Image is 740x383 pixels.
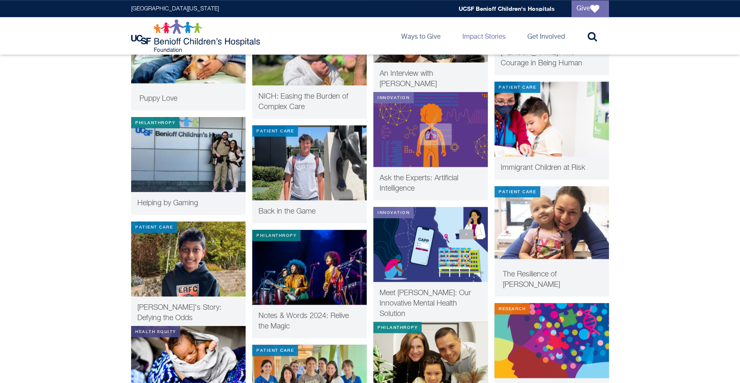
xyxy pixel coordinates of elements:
[380,174,458,192] span: Ask the Experts: Artificial Intelligence
[252,10,367,119] a: Health Equity NICH: Easing the Burden of Complex Care
[252,125,367,223] a: Patient Care Daniel at Chapman Back in the Game
[258,208,315,215] span: Back in the Game
[373,207,488,326] a: Innovation Meet CAPP Meet [PERSON_NAME]: Our Innovative Mental Health Solution
[131,117,179,128] div: Philanthropy
[373,92,488,167] img: AI in pediatrics
[139,95,177,102] span: Puppy Love
[131,326,180,337] div: Health Equity
[373,207,414,218] div: Innovation
[373,322,422,333] div: Philanthropy
[252,230,367,338] a: Philanthropy The Curtis Family C-Notes Notes & Words 2024: Relive the Magic
[503,271,560,288] span: The Resilience of [PERSON_NAME]
[494,82,609,157] img: Immigrant children at risk
[494,186,609,296] a: Patient Care The Resilience of [PERSON_NAME]
[131,19,262,52] img: Logo for UCSF Benioff Children's Hospitals Foundation
[252,345,298,356] div: Patient Care
[131,10,246,110] a: Health Equity Puppy Love
[395,17,447,55] a: Ways to Give
[456,17,512,55] a: Impact Stories
[373,92,488,200] a: Innovation AI in pediatrics Ask the Experts: Artificial Intelligence
[380,70,437,88] span: An Interview with [PERSON_NAME]
[131,221,177,233] div: Patient Care
[137,199,198,207] span: Helping by Gaming
[494,303,530,314] div: Research
[131,117,246,192] img: AfterlightImage.JPG
[131,221,246,330] a: Patient Care Tej smiles at the camera outside [PERSON_NAME]'s Story: Defying the Odds
[501,164,585,172] span: Immigrant Children at Risk
[252,230,300,241] div: Philanthropy
[494,186,540,197] div: Patient Care
[380,289,471,318] span: Meet [PERSON_NAME]: Our Innovative Mental Health Solution
[258,93,348,111] span: NICH: Easing the Burden of Complex Care
[373,92,414,103] div: Innovation
[494,186,609,259] img: penny-thumb.png
[501,49,582,67] span: [PERSON_NAME]: The Courage in Being Human
[137,304,221,322] span: [PERSON_NAME]'s Story: Defying the Odds
[252,230,367,305] img: The Curtis Family C-Notes
[494,82,609,179] a: Patient Care Immigrant children at risk Immigrant Children at Risk
[131,117,246,215] a: Philanthropy Helping by Gaming
[571,0,609,17] a: Give
[459,5,555,12] a: UCSF Benioff Children's Hospitals
[258,312,349,330] span: Notes & Words 2024: Relive the Magic
[494,82,540,93] div: Patient Care
[521,17,571,55] a: Get Involved
[131,6,219,12] a: [GEOGRAPHIC_DATA][US_STATE]
[494,303,609,378] img: Connections Summer 2023 thumbnail
[252,125,367,200] img: Daniel at Chapman
[252,125,298,137] div: Patient Care
[131,221,246,296] img: Tej smiles at the camera outside
[373,207,488,282] img: Meet CAPP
